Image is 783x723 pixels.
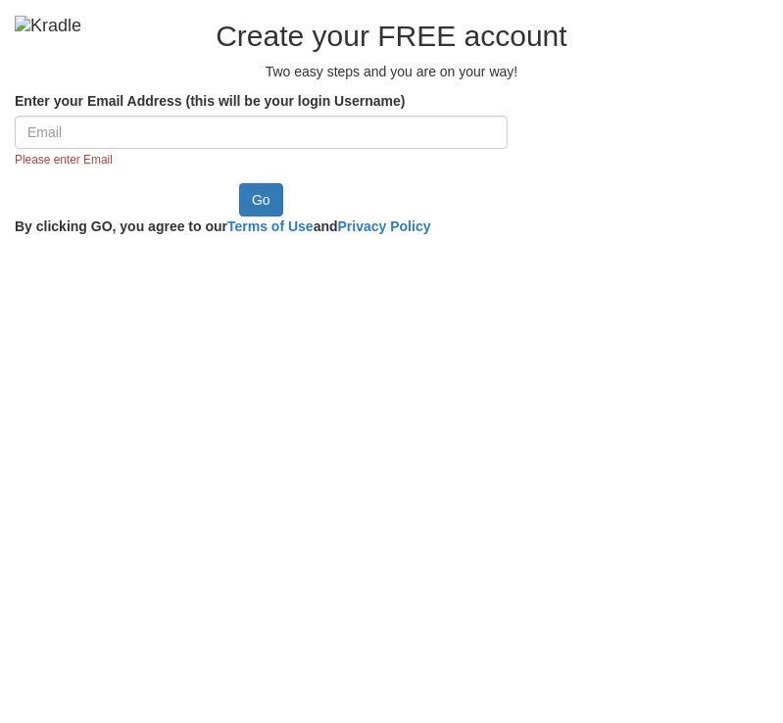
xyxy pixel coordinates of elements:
[15,62,768,81] p: Two easy steps and you are on your way!
[15,153,113,167] span: Please enter Email
[15,217,431,236] label: By clicking GO, you agree to our and
[239,183,283,217] input: Go
[15,91,406,111] label: Enter your Email Address (this will be your login Username)
[227,218,314,234] a: Terms of Use
[338,218,431,234] a: Privacy Policy
[15,16,81,35] img: Kradle
[15,116,508,149] input: Email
